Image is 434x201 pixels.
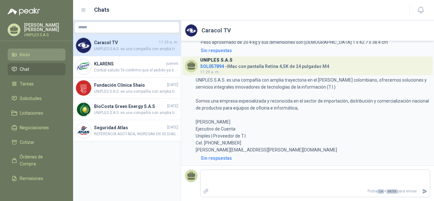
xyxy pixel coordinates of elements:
span: Órdenes de Compra [20,153,59,167]
p: UNIPLES S.A.S. es una compañía con amplia trayectoria en el [PERSON_NAME] colombiano, ofrecemos s... [196,77,430,153]
span: ENTER [386,189,397,194]
a: Solicitudes [8,92,65,104]
span: [DATE] [167,124,178,131]
span: UNIPLES S.A.S. es una compañía con amplia trayectoria en el [PERSON_NAME] colombiano, ofrecemos s... [94,46,178,52]
a: Inicio [8,49,65,61]
a: Company LogoCaracol TV11:29 a. m.UNIPLES S.A.S. es una compañía con amplia trayectoria en el [PER... [73,35,181,56]
img: Company Logo [185,24,197,37]
span: Tareas [20,80,34,87]
span: Licitaciones [20,110,43,117]
span: Cordial saludo Te confirmo que el pedido ya se está montando en el sistema para ser procesado por... [94,67,178,73]
span: SOL057894 [200,64,224,69]
h4: Caracol TV [94,39,158,46]
a: Company LogoFundación Clínica Shaio[DATE]UNIPLES S.A.S. es una compañía con amplia trayectoria en... [73,77,181,99]
span: UNIPLES S.A.S. es una compañía con amplia trayectoria en el [PERSON_NAME] colombiano, ofrecemos s... [94,89,178,95]
div: Sin respuestas [201,155,232,162]
span: Ctrl [377,189,384,194]
a: Company LogoBioCosta Green Energy S.A.S[DATE]UNIPLES S.A.S. es una compañía con amplia trayectori... [73,99,181,120]
a: Licitaciones [8,107,65,119]
img: Company Logo [76,102,91,117]
a: Company LogoSeguridad Atlas[DATE]REFERENCIA AGOTADA, INGRESAN EN 30 DIAS APROXIMADAMENTE. [73,120,181,141]
span: Cotizar [20,139,34,146]
h4: - iMac con pantalla Retina 4,5K de 24 pulgadas M4 [200,62,329,68]
span: [DATE] [167,103,178,109]
a: Sin respuestas [200,155,430,162]
span: UNIPLES S.A.S. es una compañía con amplia trayectoria en el [PERSON_NAME] colombiano, ofrecemos s... [94,110,178,116]
p: UNIPLES S.A.S [24,33,65,37]
span: Remisiones [20,175,43,182]
a: Negociaciones [8,122,65,134]
h2: Caracol TV [201,26,231,35]
span: REFERENCIA AGOTADA, INGRESAN EN 30 DIAS APROXIMADAMENTE. [94,131,178,137]
p: Pulsa + para enviar [211,186,420,197]
a: Tareas [8,78,65,90]
h4: Fundación Clínica Shaio [94,82,166,89]
div: Sin respuestas [201,47,232,54]
img: Company Logo [76,38,91,53]
img: Logo peakr [8,8,40,15]
span: 11:29 a. m. [159,39,178,45]
span: Solicitudes [20,95,42,102]
a: Sin respuestas [200,47,430,54]
h4: Seguridad Atlas [94,124,166,131]
h1: Chats [94,5,109,14]
span: [DATE] [167,82,178,88]
label: Adjuntar archivos [200,186,211,197]
img: Company Logo [76,80,91,96]
h4: BioCosta Green Energy S.A.S [94,103,166,110]
a: Órdenes de Compra [8,151,65,170]
img: Company Logo [76,59,91,74]
img: Company Logo [76,123,91,138]
h4: KLARENS [94,60,165,67]
span: jueves [166,61,178,67]
p: [PERSON_NAME] [PERSON_NAME] [24,23,65,32]
span: Chat [20,66,29,73]
a: Company LogoKLARENSjuevesCordial saludo Te confirmo que el pedido ya se está montando en el siste... [73,56,181,77]
span: Inicio [20,51,30,58]
h3: UNIPLES S.A.S [200,58,233,62]
a: Cotizar [8,136,65,148]
a: Remisiones [8,172,65,184]
span: 11:29 a. m. [200,70,220,74]
a: Chat [8,63,65,75]
button: Enviar [419,186,430,197]
span: Negociaciones [20,124,49,131]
